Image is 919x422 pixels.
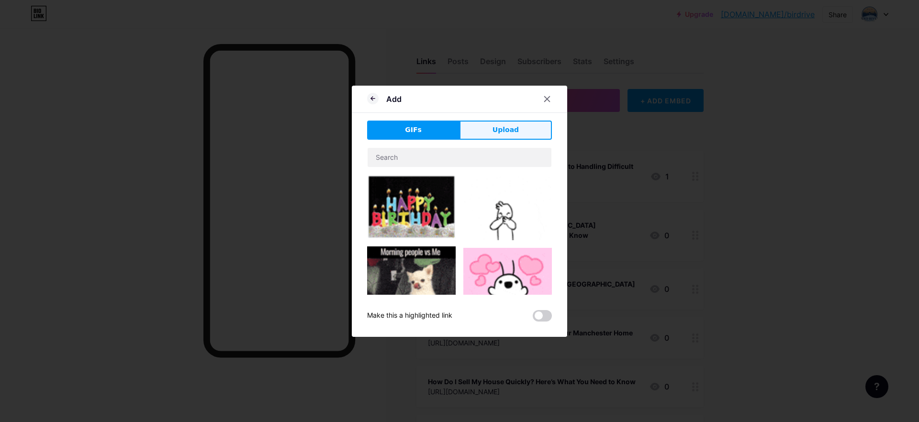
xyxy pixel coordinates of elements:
button: GIFs [367,121,459,140]
img: Gihpy [463,175,552,241]
img: Gihpy [367,175,456,239]
img: Gihpy [367,246,456,335]
button: Upload [459,121,552,140]
input: Search [368,148,551,167]
div: Add [386,93,402,105]
span: GIFs [405,125,422,135]
img: Gihpy [463,248,552,336]
span: Upload [493,125,519,135]
div: Make this a highlighted link [367,310,452,322]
